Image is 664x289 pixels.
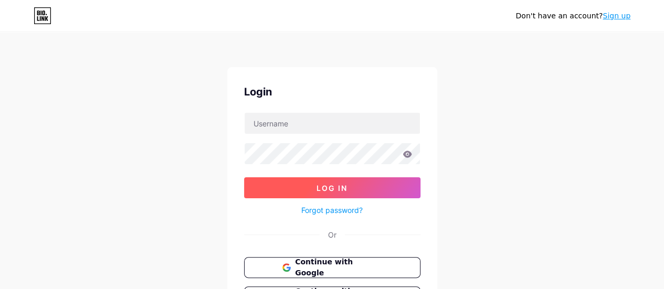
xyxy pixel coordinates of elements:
span: Continue with Google [295,256,382,279]
div: Or [328,229,336,240]
div: Don't have an account? [515,10,630,22]
button: Continue with Google [244,257,420,278]
a: Forgot password? [301,205,363,216]
div: Login [244,84,420,100]
span: Log In [317,184,347,192]
a: Sign up [603,12,630,20]
button: Log In [244,177,420,198]
input: Username [245,113,420,134]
